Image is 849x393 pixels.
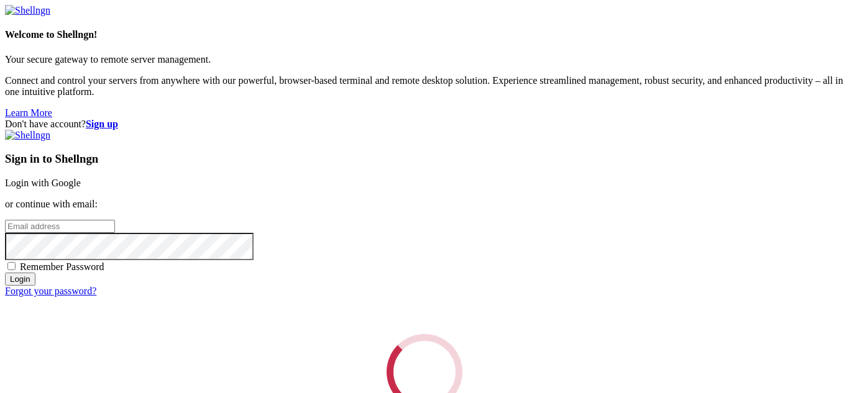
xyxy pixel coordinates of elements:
p: Connect and control your servers from anywhere with our powerful, browser-based terminal and remo... [5,75,844,97]
h3: Sign in to Shellngn [5,152,844,166]
div: Don't have account? [5,119,844,130]
a: Login with Google [5,178,81,188]
input: Login [5,273,35,286]
input: Remember Password [7,262,16,270]
img: Shellngn [5,130,50,141]
a: Forgot your password? [5,286,96,296]
img: Shellngn [5,5,50,16]
p: Your secure gateway to remote server management. [5,54,844,65]
a: Sign up [86,119,118,129]
h4: Welcome to Shellngn! [5,29,844,40]
input: Email address [5,220,115,233]
a: Learn More [5,107,52,118]
span: Remember Password [20,261,104,272]
p: or continue with email: [5,199,844,210]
